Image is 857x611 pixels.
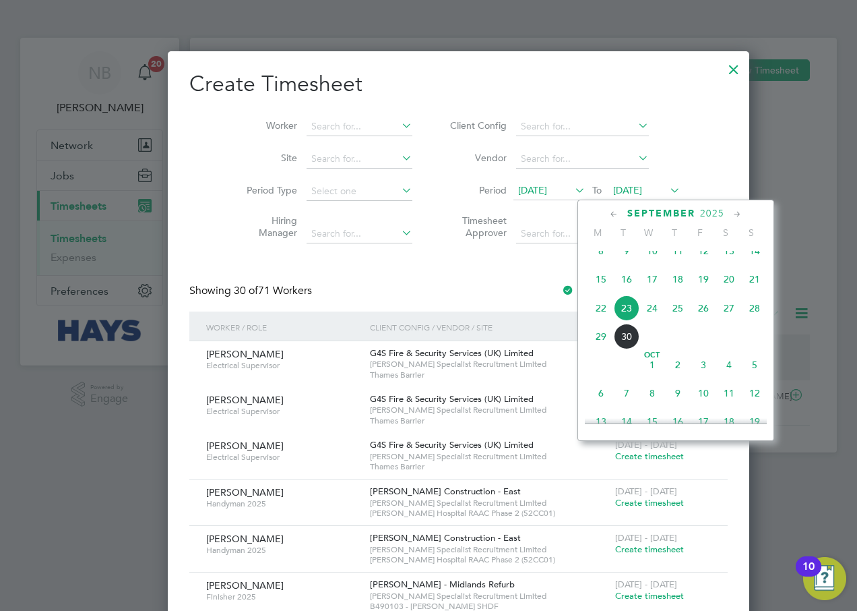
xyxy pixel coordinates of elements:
[206,591,360,602] span: Finisher 2025
[613,184,642,196] span: [DATE]
[615,544,684,555] span: Create timesheet
[610,227,636,239] span: T
[236,119,297,132] label: Worker
[370,461,608,472] span: Thames Barrier
[742,380,767,406] span: 12
[588,380,614,406] span: 6
[236,184,297,196] label: Period Type
[691,352,716,378] span: 3
[665,266,691,292] span: 18
[370,405,608,415] span: [PERSON_NAME] Specialist Recruitment Limited
[615,486,677,497] span: [DATE] - [DATE]
[691,380,716,406] span: 10
[691,266,716,292] span: 19
[614,409,639,434] span: 14
[802,566,815,584] div: 10
[614,324,639,349] span: 30
[206,452,360,463] span: Electrical Supervisor
[516,225,649,243] input: Search for...
[615,450,684,462] span: Create timesheet
[446,119,507,132] label: Client Config
[639,295,665,321] span: 24
[716,266,742,292] span: 20
[370,544,608,555] span: [PERSON_NAME] Specialist Recruitment Limited
[516,150,649,169] input: Search for...
[588,238,614,264] span: 8
[665,295,691,321] span: 25
[206,360,360,371] span: Electrical Supervisor
[615,579,677,590] span: [DATE] - [DATE]
[370,451,608,462] span: [PERSON_NAME] Specialist Recruitment Limited
[307,150,412,169] input: Search for...
[614,266,639,292] span: 16
[665,409,691,434] span: 16
[203,312,367,343] div: Worker / Role
[446,184,507,196] label: Period
[370,439,534,450] span: G4S Fire & Security Services (UK) Limited
[615,497,684,508] span: Create timesheet
[742,266,767,292] span: 21
[370,532,521,544] span: [PERSON_NAME] Construction - East
[665,352,691,378] span: 2
[370,498,608,508] span: [PERSON_NAME] Specialist Recruitment Limited
[206,533,284,545] span: [PERSON_NAME]
[639,380,665,406] span: 8
[639,266,665,292] span: 17
[518,184,547,196] span: [DATE]
[588,295,614,321] span: 22
[446,214,507,239] label: Timesheet Approver
[370,579,515,590] span: [PERSON_NAME] - Midlands Refurb
[665,380,691,406] span: 9
[206,406,360,417] span: Electrical Supervisor
[614,238,639,264] span: 9
[803,557,846,600] button: Open Resource Center, 10 new notifications
[716,409,742,434] span: 18
[370,486,521,497] span: [PERSON_NAME] Construction - East
[614,380,639,406] span: 7
[446,152,507,164] label: Vendor
[588,266,614,292] span: 15
[665,238,691,264] span: 11
[687,227,713,239] span: F
[236,152,297,164] label: Site
[662,227,687,239] span: T
[307,225,412,243] input: Search for...
[716,352,742,378] span: 4
[307,182,412,201] input: Select one
[206,394,284,406] span: [PERSON_NAME]
[716,380,742,406] span: 11
[700,208,724,219] span: 2025
[561,284,698,297] label: Hide created timesheets
[367,312,612,343] div: Client Config / Vendor / Site
[206,545,360,556] span: Handyman 2025
[206,498,360,509] span: Handyman 2025
[716,238,742,264] span: 13
[639,352,665,378] span: 1
[716,295,742,321] span: 27
[691,409,716,434] span: 17
[588,324,614,349] span: 29
[627,208,695,219] span: September
[742,409,767,434] span: 19
[206,486,284,498] span: [PERSON_NAME]
[370,415,608,426] span: Thames Barrier
[742,295,767,321] span: 28
[691,238,716,264] span: 12
[615,590,684,602] span: Create timesheet
[370,347,534,359] span: G4S Fire & Security Services (UK) Limited
[585,227,610,239] span: M
[234,284,258,297] span: 30 of
[516,117,649,136] input: Search for...
[206,440,284,452] span: [PERSON_NAME]
[370,393,534,405] span: G4S Fire & Security Services (UK) Limited
[189,284,315,298] div: Showing
[307,117,412,136] input: Search for...
[614,295,639,321] span: 23
[234,284,312,297] span: 71 Workers
[636,227,662,239] span: W
[236,214,297,239] label: Hiring Manager
[639,409,665,434] span: 15
[370,508,608,519] span: [PERSON_NAME] Hospital RAAC Phase 2 (52CC01)
[206,579,284,591] span: [PERSON_NAME]
[189,70,728,98] h2: Create Timesheet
